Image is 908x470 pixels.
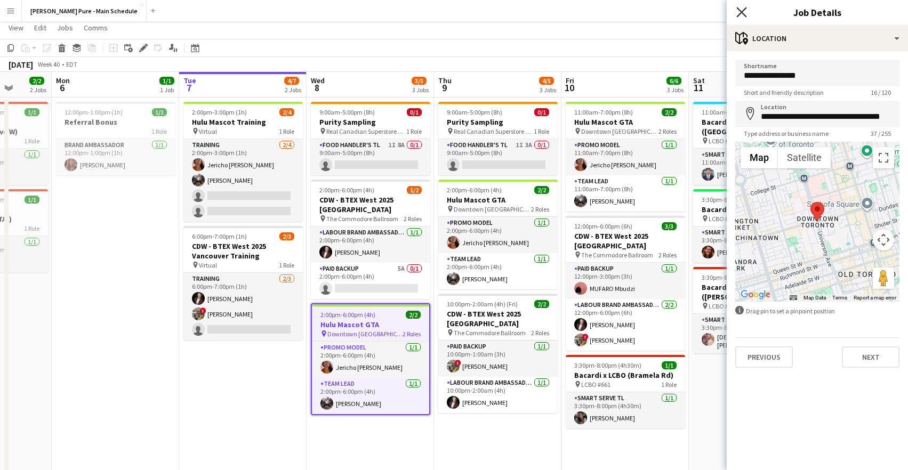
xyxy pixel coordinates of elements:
span: 4/7 [284,77,299,85]
span: 2:00pm-6:00pm (4h) [319,186,374,194]
button: Toggle fullscreen view [873,147,894,168]
button: Show satellite imagery [778,147,831,168]
span: Edit [34,23,46,33]
span: 1 Role [24,224,39,232]
span: 2/2 [534,186,549,194]
span: The Commodore Ballroom [326,215,398,223]
app-card-role: Paid Backup1/112:00pm-3:00pm (3h)MUFARO Mbudzi [566,263,685,299]
h3: Bacardi x LCBO (Bramela Rd) [566,370,685,380]
span: 2 Roles [531,205,549,213]
span: 2:00pm-6:00pm (4h) [320,311,375,319]
h3: Job Details [727,5,908,19]
app-card-role: Training2/36:00pm-7:00pm (1h)[PERSON_NAME]![PERSON_NAME] [183,273,303,340]
span: Tue [183,76,196,85]
div: 2:00pm-6:00pm (4h)1/2CDW - BTEX West 2025 [GEOGRAPHIC_DATA] The Commodore Ballroom2 RolesLabour B... [311,180,430,299]
span: 6/6 [666,77,681,85]
span: 4/5 [539,77,554,85]
span: 2/4 [279,108,294,116]
span: 1 Role [279,127,294,135]
app-card-role: Team Lead1/12:00pm-6:00pm (4h)[PERSON_NAME] [312,378,429,414]
button: Map Data [803,294,826,302]
span: 12:00pm-1:00pm (1h) [65,108,123,116]
span: 2/2 [29,77,44,85]
a: Jobs [53,21,77,35]
app-job-card: 9:00am-5:00pm (8h)0/1Purity Sampling Real Canadian Superstore 15201 RoleFood Handler's TL1I8A0/19... [311,102,430,175]
span: 2 Roles [658,127,677,135]
h3: Hulu Mascot GTA [312,320,429,329]
span: ! [582,334,589,340]
span: 2:00pm-3:00pm (1h) [192,108,247,116]
div: 2 Jobs [285,86,301,94]
app-job-card: 3:30pm-8:00pm (4h30m)1/1Bacardi x LCBO ( Oxford St) LCBO #271 RoleSmart Serve TL1/13:30pm-8:00pm ... [693,189,813,263]
span: 10:00pm-2:00am (4h) (Fri) [447,300,518,308]
div: 3:30pm-8:00pm (4h30m)1/1Bacardi x LCBO (Bramela Rd) LCBO #6611 RoleSmart Serve TL1/13:30pm-8:00pm... [566,355,685,428]
app-job-card: 9:00am-5:00pm (8h)0/1Purity Sampling Real Canadian Superstore 15201 RoleFood Handler's TL1I3A0/19... [438,102,558,175]
h3: CDW - BTEX West 2025 [GEOGRAPHIC_DATA] [311,195,430,214]
app-job-card: 11:00am-3:30pm (4h30m)1/1Bacardi x LCBO ([GEOGRAPHIC_DATA]) LCBO #6391 RoleSmart Serve TL1/111:00... [693,102,813,185]
app-job-card: 2:00pm-3:00pm (1h)2/4Hulu Mascot Training Virtual1 RoleTraining2/42:00pm-3:00pm (1h)Jericho [PERS... [183,102,303,222]
button: [PERSON_NAME] Pure - Main Schedule [22,1,147,21]
span: Thu [438,76,452,85]
span: 1 Role [534,127,549,135]
span: 11:00am-7:00pm (8h) [574,108,633,116]
app-job-card: 10:00pm-2:00am (4h) (Fri)2/2CDW - BTEX West 2025 [GEOGRAPHIC_DATA] The Commodore Ballroom2 RolesP... [438,294,558,413]
span: 1/1 [25,196,39,204]
app-card-role: Brand Ambassador1/112:00pm-1:00pm (1h)[PERSON_NAME] [56,139,175,175]
div: [DATE] [9,59,33,70]
app-card-role: Promo model1/12:00pm-6:00pm (4h)Jericho [PERSON_NAME] [438,217,558,253]
span: Mon [56,76,70,85]
span: Downtown [GEOGRAPHIC_DATA] [581,127,658,135]
span: 2/2 [534,300,549,308]
span: 1 Role [279,261,294,269]
span: Type address or business name [735,129,837,137]
h3: Hulu Mascot GTA [566,117,685,127]
div: EDT [66,60,77,68]
span: 12:00pm-6:00pm (6h) [574,222,632,230]
button: Keyboard shortcuts [790,294,797,302]
app-job-card: 2:00pm-6:00pm (4h)2/2Hulu Mascot GTA Downtown [GEOGRAPHIC_DATA]2 RolesPromo model1/12:00pm-6:00pm... [438,180,558,289]
app-card-role: Paid Backup1/110:00pm-1:00am (3h)![PERSON_NAME] [438,341,558,377]
h3: CDW - BTEX West 2025 [GEOGRAPHIC_DATA] [438,309,558,328]
div: 12:00pm-1:00pm (1h)1/1Referral Bonus1 RoleBrand Ambassador1/112:00pm-1:00pm (1h)[PERSON_NAME] [56,102,175,175]
div: 2 Jobs [30,86,46,94]
div: Drag pin to set a pinpoint position [735,306,899,316]
app-card-role: Labour Brand Ambassadors1/12:00pm-6:00pm (4h)[PERSON_NAME] [311,226,430,263]
button: Next [842,346,899,368]
a: Edit [30,21,51,35]
div: 2:00pm-6:00pm (4h)2/2Hulu Mascot GTA Downtown [GEOGRAPHIC_DATA]2 RolesPromo model1/12:00pm-6:00pm... [311,303,430,415]
span: The Commodore Ballroom [581,251,653,259]
span: The Commodore Ballroom [454,329,526,337]
app-card-role: Smart Serve TL1/13:30pm-8:00pm (4h30m)[PERSON_NAME] [566,392,685,428]
span: View [9,23,23,33]
span: 8 [309,82,325,94]
h3: Bacardi x LCBO ( Oxford St) [693,205,813,214]
app-job-card: 6:00pm-7:00pm (1h)2/3CDW - BTEX West 2025 Vancouver Training Virtual1 RoleTraining2/36:00pm-7:00p... [183,226,303,340]
app-card-role: Paid Backup5A0/12:00pm-6:00pm (4h) [311,263,430,299]
span: Comms [84,23,108,33]
span: 9:00am-5:00pm (8h) [319,108,375,116]
a: Comms [79,21,112,35]
app-card-role: Smart Serve TL1/13:30pm-8:00pm (4h30m)[DEMOGRAPHIC_DATA][PERSON_NAME] [693,314,813,353]
span: 3:30pm-8:00pm (4h30m) [574,361,641,369]
div: 3:30pm-8:00pm (4h30m)1/1Bacardi x LCBO ([PERSON_NAME] Ave E) LCBO #2691 RoleSmart Serve TL1/13:30... [693,267,813,353]
app-card-role: Labour Brand Ambassadors2/212:00pm-6:00pm (6h)[PERSON_NAME]![PERSON_NAME] [566,299,685,351]
span: Jobs [57,23,73,33]
app-job-card: 11:00am-7:00pm (8h)2/2Hulu Mascot GTA Downtown [GEOGRAPHIC_DATA]2 RolesPromo model1/111:00am-7:00... [566,102,685,212]
span: 6 [54,82,70,94]
span: 0/1 [407,108,422,116]
span: 2 Roles [531,329,549,337]
span: 9 [437,82,452,94]
span: 3/3 [662,222,677,230]
span: Virtual [199,127,217,135]
div: 3 Jobs [540,86,556,94]
app-card-role: Team Lead1/12:00pm-6:00pm (4h)[PERSON_NAME] [438,253,558,289]
h3: Hulu Mascot Training [183,117,303,127]
div: 12:00pm-6:00pm (6h)3/3CDW - BTEX West 2025 [GEOGRAPHIC_DATA] The Commodore Ballroom2 RolesPaid Ba... [566,216,685,351]
span: Real Canadian Superstore 1520 [454,127,534,135]
span: 1/1 [152,108,167,116]
div: 1 Job [160,86,174,94]
span: 2 Roles [403,330,421,338]
span: Real Canadian Superstore 1520 [326,127,406,135]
